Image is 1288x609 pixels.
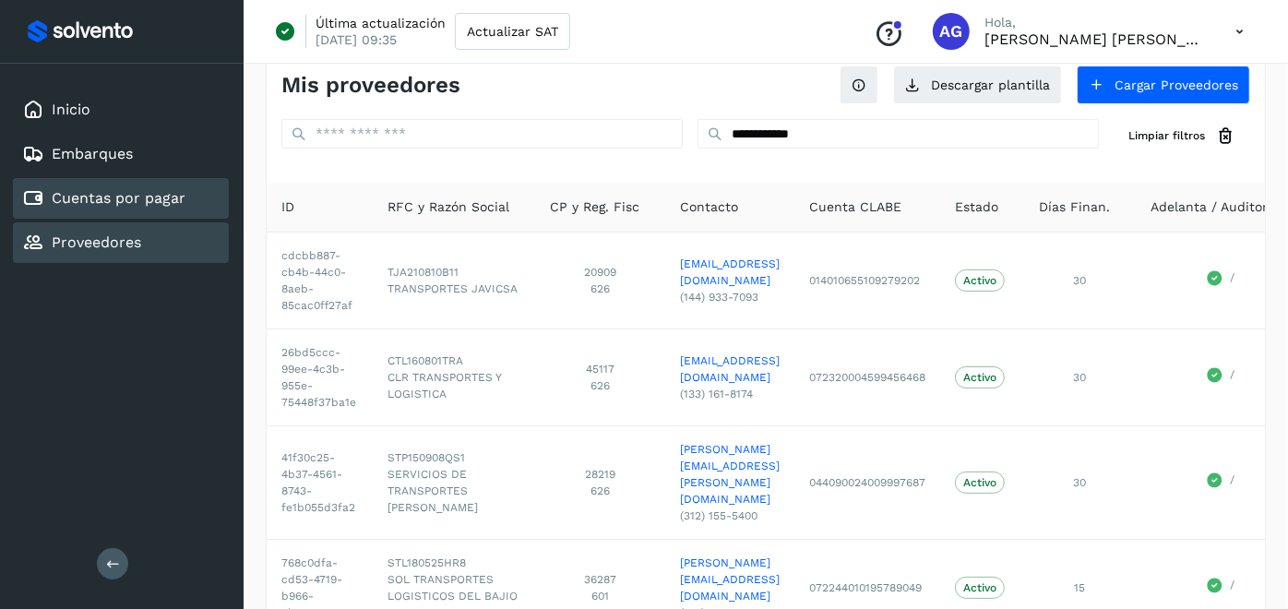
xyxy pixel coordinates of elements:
[955,197,998,217] span: Estado
[963,274,996,287] p: Activo
[52,189,185,207] a: Cuentas por pagar
[13,134,229,174] div: Embarques
[388,449,520,466] span: STP150908QS1
[52,145,133,162] a: Embarques
[1039,197,1110,217] span: Días Finan.
[281,72,460,99] h4: Mis proveedores
[680,256,780,289] a: [EMAIL_ADDRESS][DOMAIN_NAME]
[267,425,373,539] td: 41f30c25-4b37-4561-8743-fe1b055d3fa2
[267,232,373,328] td: cdcbb887-cb4b-44c0-8aeb-85cac0ff27af
[1074,371,1087,384] span: 30
[550,281,650,297] span: 626
[1128,127,1205,144] span: Limpiar filtros
[455,13,570,50] button: Actualizar SAT
[13,90,229,130] div: Inicio
[963,581,996,594] p: Activo
[388,197,509,217] span: RFC y Razón Social
[13,178,229,219] div: Cuentas por pagar
[550,361,650,377] span: 45117
[1074,476,1087,489] span: 30
[467,25,558,38] span: Actualizar SAT
[1077,66,1250,104] button: Cargar Proveedores
[680,289,780,305] span: (144) 933-7093
[388,555,520,571] span: STL180525HR8
[52,101,90,118] a: Inicio
[550,483,650,499] span: 626
[984,15,1206,30] p: Hola,
[1075,581,1086,594] span: 15
[1151,197,1279,217] span: Adelanta / Auditoría
[680,197,738,217] span: Contacto
[550,588,650,604] span: 601
[963,476,996,489] p: Activo
[893,66,1062,104] button: Descargar plantilla
[963,371,996,384] p: Activo
[550,466,650,483] span: 28219
[316,15,446,31] p: Última actualización
[550,377,650,394] span: 626
[267,328,373,425] td: 26bd5ccc-99ee-4c3b-955e-75448f37ba1e
[680,507,780,524] span: (312) 155-5400
[1074,274,1087,287] span: 30
[680,352,780,386] a: [EMAIL_ADDRESS][DOMAIN_NAME]
[388,466,520,516] span: SERVICIOS DE TRANSPORTES [PERSON_NAME]
[809,197,901,217] span: Cuenta CLABE
[388,369,520,402] span: CLR TRANSPORTES Y LOGISTICA
[388,352,520,369] span: CTL160801TRA
[680,386,780,402] span: (133) 161-8174
[52,233,141,251] a: Proveedores
[281,197,294,217] span: ID
[680,555,780,604] a: [PERSON_NAME][EMAIL_ADDRESS][DOMAIN_NAME]
[388,264,520,281] span: TJA210810B11
[388,281,520,297] span: TRANSPORTES JAVICSA
[550,197,639,217] span: CP y Reg. Fisc
[13,222,229,263] div: Proveedores
[794,425,940,539] td: 044090024009997687
[1114,119,1250,153] button: Limpiar filtros
[680,441,780,507] a: [PERSON_NAME][EMAIL_ADDRESS][PERSON_NAME][DOMAIN_NAME]
[316,31,397,48] p: [DATE] 09:35
[794,232,940,328] td: 014010655109279202
[550,264,650,281] span: 20909
[550,571,650,588] span: 36287
[984,30,1206,48] p: Abigail Gonzalez Leon
[794,328,940,425] td: 072320004599456468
